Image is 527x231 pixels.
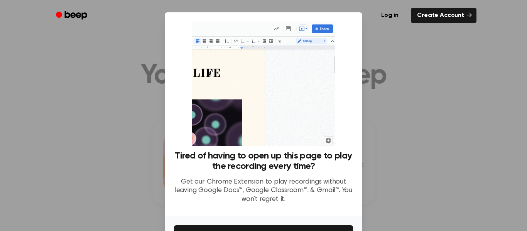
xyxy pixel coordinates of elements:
[174,151,353,172] h3: Tired of having to open up this page to play the recording every time?
[411,8,476,23] a: Create Account
[51,8,94,23] a: Beep
[174,178,353,204] p: Get our Chrome Extension to play recordings without leaving Google Docs™, Google Classroom™, & Gm...
[192,22,335,146] img: Beep extension in action
[373,7,406,24] a: Log in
